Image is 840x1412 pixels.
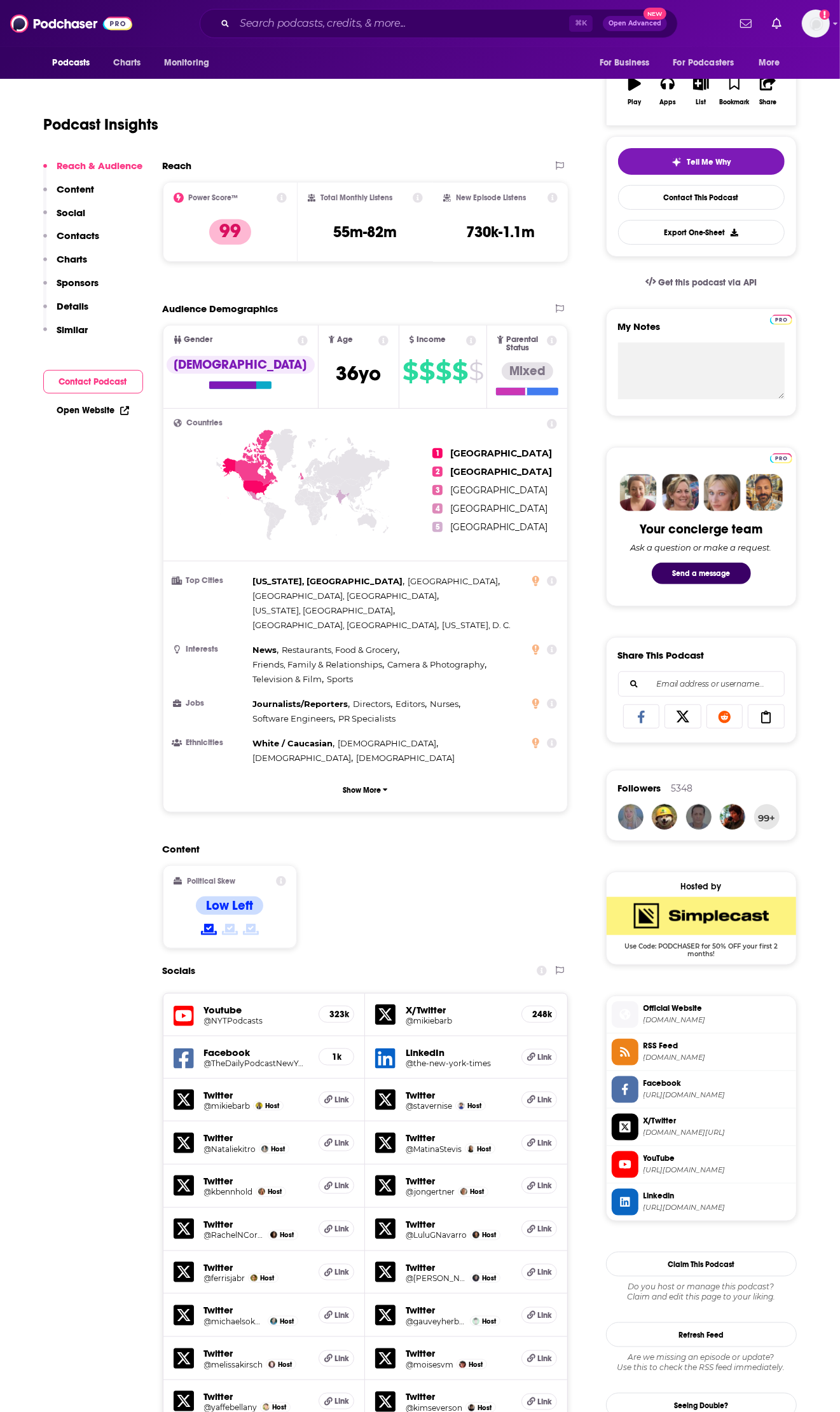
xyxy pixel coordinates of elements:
[253,591,437,601] span: [GEOGRAPHIC_DATA], [GEOGRAPHIC_DATA]
[432,522,443,532] span: 5
[57,183,95,195] p: Content
[419,361,434,381] span: $
[334,1095,349,1105] span: Link
[600,54,650,72] span: For Business
[256,1102,263,1109] img: Michael Barbaro
[253,643,279,657] span: ,
[204,1402,258,1412] a: @yaffebellany
[253,589,439,603] span: ,
[450,448,552,459] span: [GEOGRAPHIC_DATA]
[204,1317,265,1326] h5: @michaelsokolove
[253,645,277,655] span: News
[406,1016,511,1025] h5: @mikiebarb
[406,1317,467,1326] a: @gauveyherbert
[618,320,785,343] label: My Notes
[432,504,443,514] span: 4
[644,1128,791,1137] span: twitter.com/mikiebarb
[261,1146,268,1153] img: Natalie Kitroeff
[460,1188,467,1195] a: Jon Gertner
[436,361,451,381] span: $
[735,13,757,34] a: Show notifications dropdown
[748,704,785,729] a: Copy Link
[612,1076,791,1103] a: Facebook[URL][DOMAIN_NAME]
[406,1273,467,1283] h5: @[PERSON_NAME]
[671,783,693,794] div: 5348
[459,1361,466,1368] a: Moises Velasquez-Manoff
[609,20,661,27] span: Open Advanced
[408,576,498,586] span: [GEOGRAPHIC_DATA]
[204,1230,265,1240] h5: @RachelNCorbett
[10,11,132,36] img: Podchaser - Follow, Share and Rate Podcasts
[820,10,830,20] svg: Add a profile image
[467,1146,474,1153] a: Matina Stevis Gridneff
[537,1354,552,1364] span: Link
[620,474,657,511] img: Sydney Profile
[612,1151,791,1178] a: YouTube[URL][DOMAIN_NAME]
[659,99,676,106] div: Apps
[472,1318,479,1325] a: David Gauvey Herbert
[43,370,143,394] button: Contact Podcast
[618,782,661,794] span: Followers
[327,674,353,684] span: Sports
[406,1101,452,1111] a: @stavernise
[472,1231,479,1238] img: Lulu Garcia-Navarro
[43,277,99,300] button: Sponsors
[469,361,483,381] span: $
[644,1090,791,1100] span: https://www.facebook.com/TheDailyPodcastNewYorkTimes
[333,223,397,242] h3: 55m-82m
[334,1354,349,1364] span: Link
[430,697,460,711] span: ,
[618,804,644,830] img: eybiii
[106,51,149,75] a: Charts
[502,362,553,380] div: Mixed
[652,804,677,830] a: Robbie123213
[270,1231,277,1238] a: Rachel Corbett
[253,699,348,709] span: Journalists/Reporters
[253,576,403,586] span: [US_STATE], [GEOGRAPHIC_DATA]
[664,704,701,729] a: Share on X/Twitter
[704,474,741,511] img: Jules Profile
[189,193,238,202] h2: Power Score™
[204,1101,251,1111] h5: @mikiebarb
[338,738,436,748] span: [DEMOGRAPHIC_DATA]
[640,521,762,537] div: Your concierge team
[651,68,684,114] button: Apps
[204,1144,256,1154] a: @Nataliekitro
[686,804,712,830] img: hamdyalbasaly
[537,1310,552,1320] span: Link
[200,9,678,38] div: Search podcasts, credits, & more...
[251,1275,258,1282] img: Ferris Jabr
[253,620,437,630] span: [GEOGRAPHIC_DATA], [GEOGRAPHIC_DATA]
[612,1189,791,1216] a: Linkedin[URL][DOMAIN_NAME]
[319,1221,354,1237] a: Link
[43,253,88,277] button: Charts
[204,1360,263,1369] a: @melissakirsch
[719,99,749,106] div: Bookmark
[456,193,526,202] h2: New Episode Listens
[432,448,443,458] span: 1
[684,68,717,114] button: List
[770,313,792,325] a: Pro website
[319,1307,354,1324] a: Link
[537,1267,552,1277] span: Link
[338,713,396,723] span: PR Specialists
[746,474,783,511] img: Jon Profile
[334,1138,349,1148] span: Link
[204,1016,309,1025] a: @NYTPodcasts
[521,1350,557,1367] a: Link
[406,1360,453,1369] a: @moisesvm
[644,1165,791,1175] span: https://www.youtube.com/@NYTPodcasts
[468,1404,475,1411] a: Kim Severson
[319,1393,354,1409] a: Link
[569,15,593,32] span: ⌘ K
[629,672,774,696] input: Email address or username...
[521,1264,557,1280] a: Link
[334,1181,349,1191] span: Link
[652,563,751,584] button: Send a message
[336,361,381,386] span: 36 yo
[802,10,830,38] img: User Profile
[403,361,418,381] span: $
